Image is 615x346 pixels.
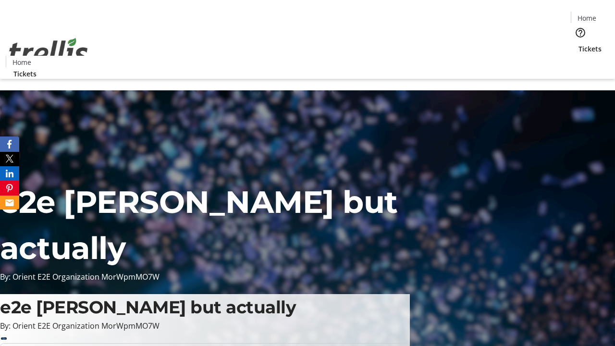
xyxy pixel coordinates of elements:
button: Help [571,23,590,42]
a: Home [571,13,602,23]
span: Tickets [578,44,602,54]
img: Orient E2E Organization MorWpmMO7W's Logo [6,27,91,75]
span: Tickets [13,69,37,79]
a: Tickets [6,69,44,79]
span: Home [12,57,31,67]
a: Tickets [571,44,609,54]
button: Cart [571,54,590,73]
a: Home [6,57,37,67]
span: Home [578,13,596,23]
